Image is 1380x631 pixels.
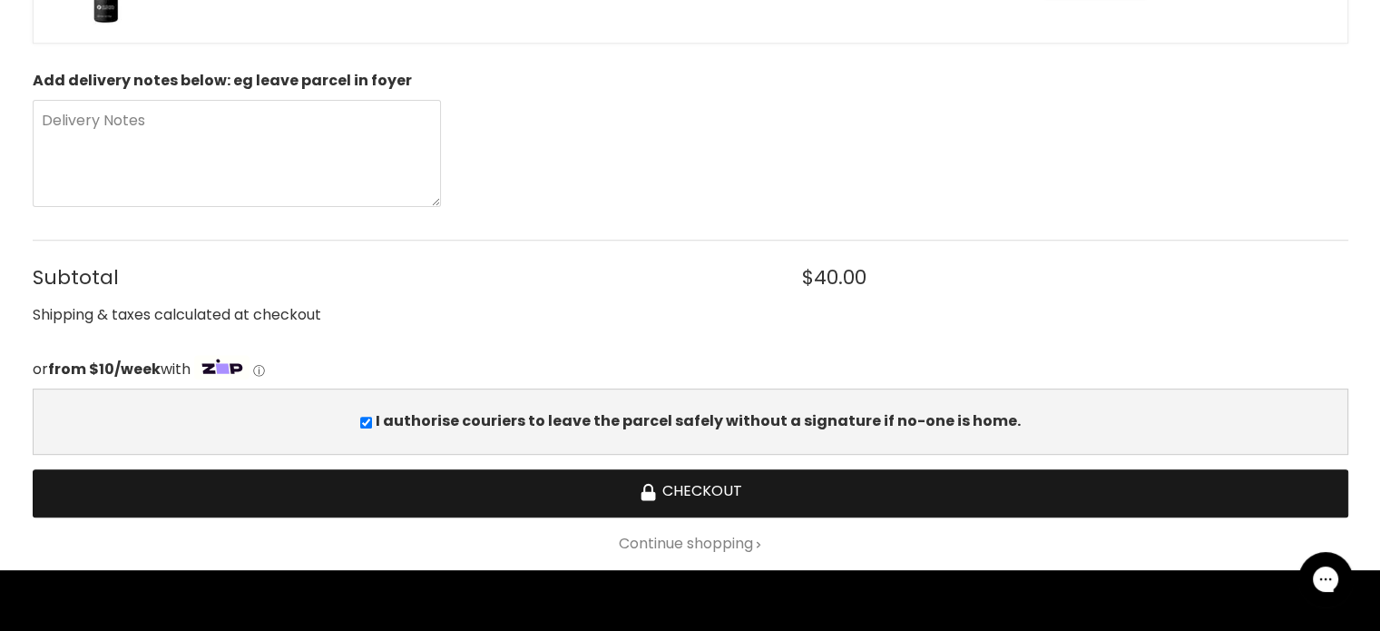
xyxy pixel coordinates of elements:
div: Shipping & taxes calculated at checkout [33,304,1348,327]
span: or with [33,359,191,380]
img: Zip Logo [194,355,250,380]
span: Subtotal [33,266,764,289]
iframe: Gorgias live chat messenger [1289,546,1362,613]
b: Add delivery notes below: eg leave parcel in foyer [33,70,412,91]
b: I authorise couriers to leave the parcel safely without a signature if no-one is home. [376,410,1021,431]
button: Checkout [33,469,1348,518]
span: $40.00 [801,266,866,289]
a: Continue shopping [33,536,1348,552]
strong: from $10/week [48,359,161,380]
